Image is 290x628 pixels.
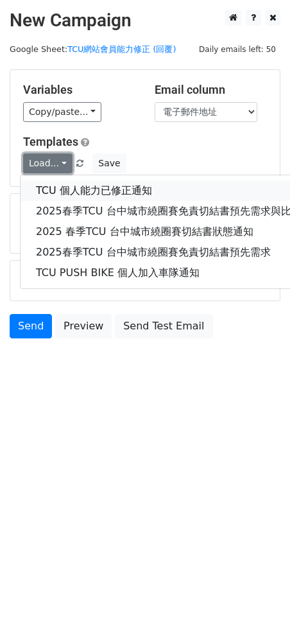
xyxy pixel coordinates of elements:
[23,102,101,122] a: Copy/paste...
[194,42,280,57] span: Daily emails left: 50
[115,314,212,338] a: Send Test Email
[226,566,290,628] iframe: Chat Widget
[194,44,280,54] a: Daily emails left: 50
[23,135,78,148] a: Templates
[23,83,135,97] h5: Variables
[226,566,290,628] div: 聊天小工具
[67,44,176,54] a: TCU網站會員能力修正 (回覆)
[92,153,126,173] button: Save
[10,314,52,338] a: Send
[55,314,112,338] a: Preview
[155,83,267,97] h5: Email column
[10,10,280,31] h2: New Campaign
[10,44,176,54] small: Google Sheet:
[23,153,72,173] a: Load...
